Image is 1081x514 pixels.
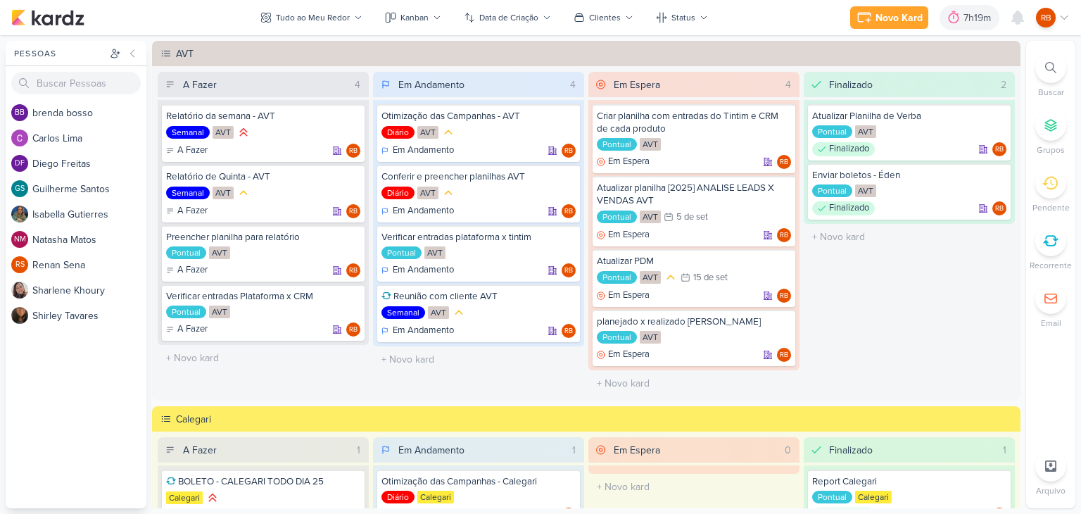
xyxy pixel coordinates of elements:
div: A Fazer [166,322,208,337]
div: AVT [640,138,661,151]
div: Em Andamento [398,443,464,458]
div: Prioridade Média [441,125,455,139]
p: Em Espera [608,155,650,169]
div: Rogerio Bispo [562,263,576,277]
div: Responsável: Rogerio Bispo [562,144,576,158]
div: Em Andamento [381,144,454,158]
div: Diário [381,187,415,199]
p: Recorrente [1030,259,1072,272]
div: Relatório da semana - AVT [166,110,360,123]
p: RB [780,293,788,300]
div: A Fazer [183,443,217,458]
div: Responsável: Rogerio Bispo [346,144,360,158]
div: Verificar entradas plataforma x tintim [381,231,576,244]
p: Em Andamento [393,324,454,338]
div: C a r l o s L i m a [32,131,146,146]
div: Responsável: Rogerio Bispo [992,142,1006,156]
div: Em Espera [614,443,660,458]
div: Pontual [812,125,852,138]
input: Buscar Pessoas [11,72,141,94]
div: Prioridade Alta [206,491,220,505]
p: Grupos [1037,144,1065,156]
img: Isabella Gutierres [11,206,28,222]
div: Rogerio Bispo [562,144,576,158]
div: Rogerio Bispo [562,324,576,338]
p: A Fazer [177,322,208,337]
input: + Novo kard [591,373,797,394]
div: 5 de set [676,213,708,222]
div: Atualizar planilha [2025] ANALISE LEADS X VENDAS AVT [597,182,791,207]
div: Prioridade Média [664,270,678,284]
div: Rogerio Bispo [992,142,1006,156]
p: Em Espera [608,228,650,242]
p: RB [995,206,1004,213]
div: Responsável: Rogerio Bispo [346,204,360,218]
div: Pessoas [11,47,107,60]
div: Em Andamento [398,77,464,92]
div: Em Espera [614,77,660,92]
div: Pontual [597,271,637,284]
div: AVT [855,184,876,197]
div: Pontual [597,138,637,151]
p: Finalizado [829,201,869,215]
p: Em Espera [608,289,650,303]
div: Prioridade Média [452,306,466,320]
p: GS [15,185,25,193]
div: Responsável: Rogerio Bispo [777,348,791,362]
div: Semanal [381,306,425,319]
p: Em Andamento [393,263,454,277]
div: Pontual [812,491,852,503]
div: Criar planilha com entradas do Tintim e CRM de cada produto [597,110,791,135]
div: Rogerio Bispo [346,144,360,158]
p: bb [15,109,25,117]
div: Pontual [597,331,637,344]
div: Em Espera [597,289,650,303]
div: Responsável: Rogerio Bispo [777,228,791,242]
div: Guilherme Santos [11,180,28,197]
div: Finalizado [829,77,873,92]
p: DF [15,160,25,168]
p: A Fazer [177,263,208,277]
div: 0 [779,443,797,458]
div: Conferir e preencher planilhas AVT [381,170,576,183]
div: AVT [209,306,230,318]
div: Atualizar Planilha de Verba [812,110,1006,123]
div: Rogerio Bispo [346,322,360,337]
div: Prioridade Média [441,186,455,200]
input: + Novo kard [376,349,581,370]
div: Finalizado [812,201,875,215]
li: Ctrl + F [1026,52,1075,99]
p: RB [564,328,573,335]
div: Responsável: Rogerio Bispo [777,155,791,169]
p: Em Espera [608,348,650,362]
div: Pontual [812,184,852,197]
p: RB [564,208,573,215]
div: 2 [995,77,1012,92]
div: AVT [428,306,449,319]
div: Em Andamento [381,324,454,338]
div: G u i l h e r m e S a n t o s [32,182,146,196]
p: RB [349,268,358,275]
div: A Fazer [166,204,208,218]
div: Em Espera [597,155,650,169]
div: AVT [176,46,1016,61]
div: Prioridade Alta [236,125,251,139]
div: AVT [640,331,661,344]
div: Em Andamento [381,263,454,277]
div: S h i r l e y T a v a r e s [32,308,146,323]
div: Pontual [381,246,422,259]
div: Responsável: Rogerio Bispo [346,322,360,337]
div: Calegari [166,491,203,504]
div: A Fazer [166,144,208,158]
div: Rogerio Bispo [992,201,1006,215]
div: Semanal [166,126,210,139]
div: b r e n d a b o s s o [32,106,146,120]
div: Finalizado [812,142,875,156]
div: AVT [417,187,438,199]
div: A Fazer [166,263,208,277]
div: S h a r l e n e K h o u r y [32,283,146,298]
div: Pontual [597,211,637,223]
p: Pendente [1032,201,1070,214]
div: Calegari [855,491,892,503]
div: Rogerio Bispo [777,348,791,362]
